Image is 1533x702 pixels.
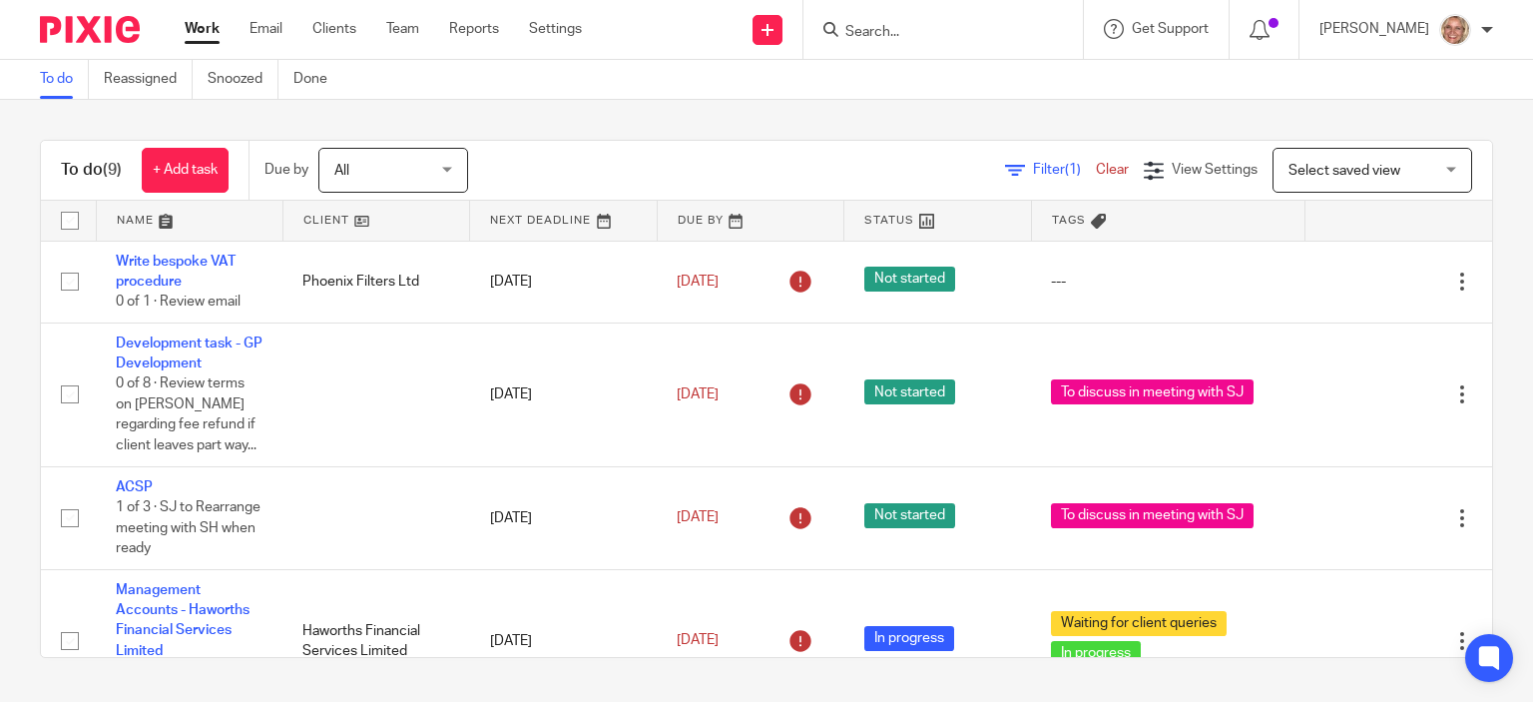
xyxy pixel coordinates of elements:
[470,241,657,323] td: [DATE]
[293,60,342,99] a: Done
[116,583,250,658] a: Management Accounts - Haworths Financial Services Limited
[864,267,955,292] span: Not started
[864,379,955,404] span: Not started
[116,255,236,289] a: Write bespoke VAT procedure
[116,480,153,494] a: ACSP
[677,510,719,524] span: [DATE]
[1065,163,1081,177] span: (1)
[116,377,256,453] span: 0 of 8 · Review terms on [PERSON_NAME] regarding fee refund if client leaves part way...
[40,16,140,43] img: Pixie
[1288,164,1400,178] span: Select saved view
[312,19,356,39] a: Clients
[61,160,122,181] h1: To do
[250,19,282,39] a: Email
[529,19,582,39] a: Settings
[103,162,122,178] span: (9)
[864,626,954,651] span: In progress
[116,295,241,309] span: 0 of 1 · Review email
[864,503,955,528] span: Not started
[116,500,260,555] span: 1 of 3 · SJ to Rearrange meeting with SH when ready
[142,148,229,193] a: + Add task
[470,323,657,466] td: [DATE]
[116,337,262,370] a: Development task - GP Development
[843,24,1023,42] input: Search
[449,19,499,39] a: Reports
[1172,163,1258,177] span: View Settings
[1033,163,1096,177] span: Filter
[1051,379,1254,404] span: To discuss in meeting with SJ
[677,387,719,401] span: [DATE]
[1051,641,1141,666] span: In progress
[282,241,469,323] td: Phoenix Filters Ltd
[386,19,419,39] a: Team
[40,60,89,99] a: To do
[1439,14,1471,46] img: SJ.jpg
[1132,22,1209,36] span: Get Support
[1051,272,1284,292] div: ---
[470,466,657,569] td: [DATE]
[677,275,719,289] span: [DATE]
[1319,19,1429,39] p: [PERSON_NAME]
[208,60,278,99] a: Snoozed
[1051,503,1254,528] span: To discuss in meeting with SJ
[334,164,349,178] span: All
[1051,611,1227,636] span: Waiting for client queries
[1052,215,1086,226] span: Tags
[264,160,308,180] p: Due by
[104,60,193,99] a: Reassigned
[1096,163,1129,177] a: Clear
[185,19,220,39] a: Work
[677,634,719,648] span: [DATE]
